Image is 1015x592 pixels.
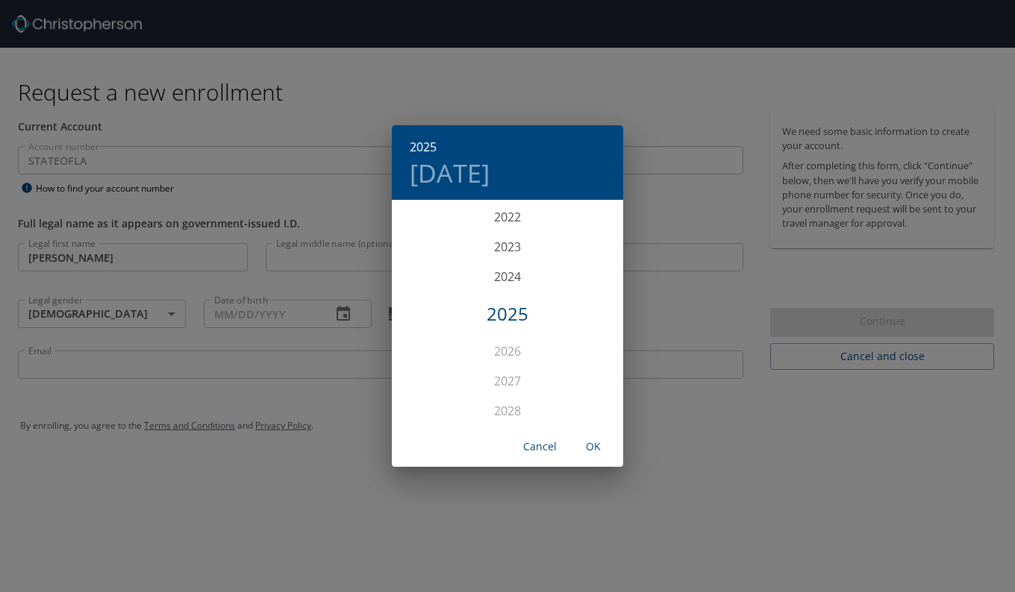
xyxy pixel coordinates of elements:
[392,262,623,292] div: 2024
[410,157,490,189] button: [DATE]
[392,232,623,262] div: 2023
[569,433,617,461] button: OK
[522,438,558,456] span: Cancel
[392,202,623,232] div: 2022
[410,136,437,157] button: 2025
[392,299,623,329] div: 2025
[575,438,611,456] span: OK
[516,433,563,461] button: Cancel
